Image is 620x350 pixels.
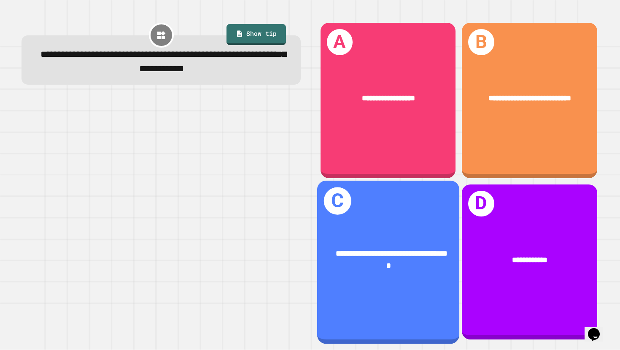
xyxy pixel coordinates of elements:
h1: A [327,29,353,55]
a: Show tip [226,24,286,45]
h1: D [468,191,494,217]
h1: B [468,29,494,55]
h1: C [323,187,351,214]
iframe: chat widget [585,316,612,342]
